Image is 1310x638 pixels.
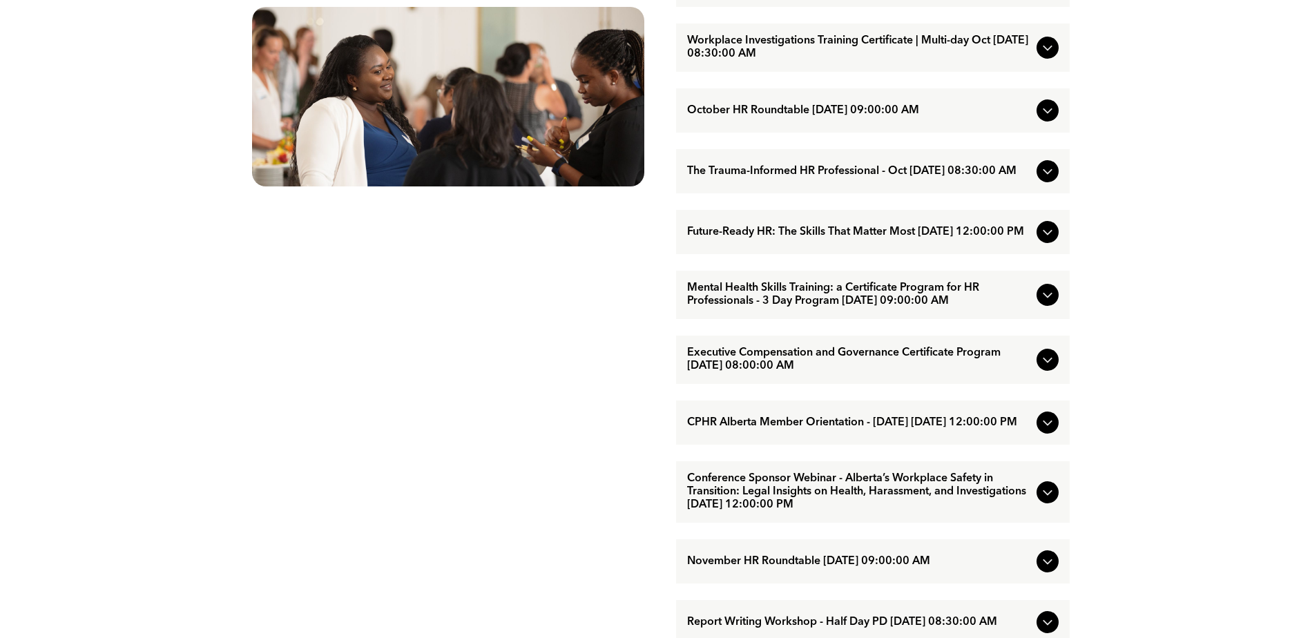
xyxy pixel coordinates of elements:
[687,226,1031,239] span: Future-Ready HR: The Skills That Matter Most [DATE] 12:00:00 PM
[687,282,1031,308] span: Mental Health Skills Training: a Certificate Program for HR Professionals - 3 Day Program [DATE] ...
[687,555,1031,568] span: November HR Roundtable [DATE] 09:00:00 AM
[687,616,1031,629] span: Report Writing Workshop - Half Day PD [DATE] 08:30:00 AM
[687,104,1031,117] span: October HR Roundtable [DATE] 09:00:00 AM
[687,472,1031,512] span: Conference Sponsor Webinar - Alberta’s Workplace Safety in Transition: Legal Insights on Health, ...
[687,347,1031,373] span: Executive Compensation and Governance Certificate Program [DATE] 08:00:00 AM
[687,35,1031,61] span: Workplace Investigations Training Certificate | Multi-day Oct [DATE] 08:30:00 AM
[687,165,1031,178] span: The Trauma-Informed HR Professional - Oct [DATE] 08:30:00 AM
[687,416,1031,429] span: CPHR Alberta Member Orientation - [DATE] [DATE] 12:00:00 PM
